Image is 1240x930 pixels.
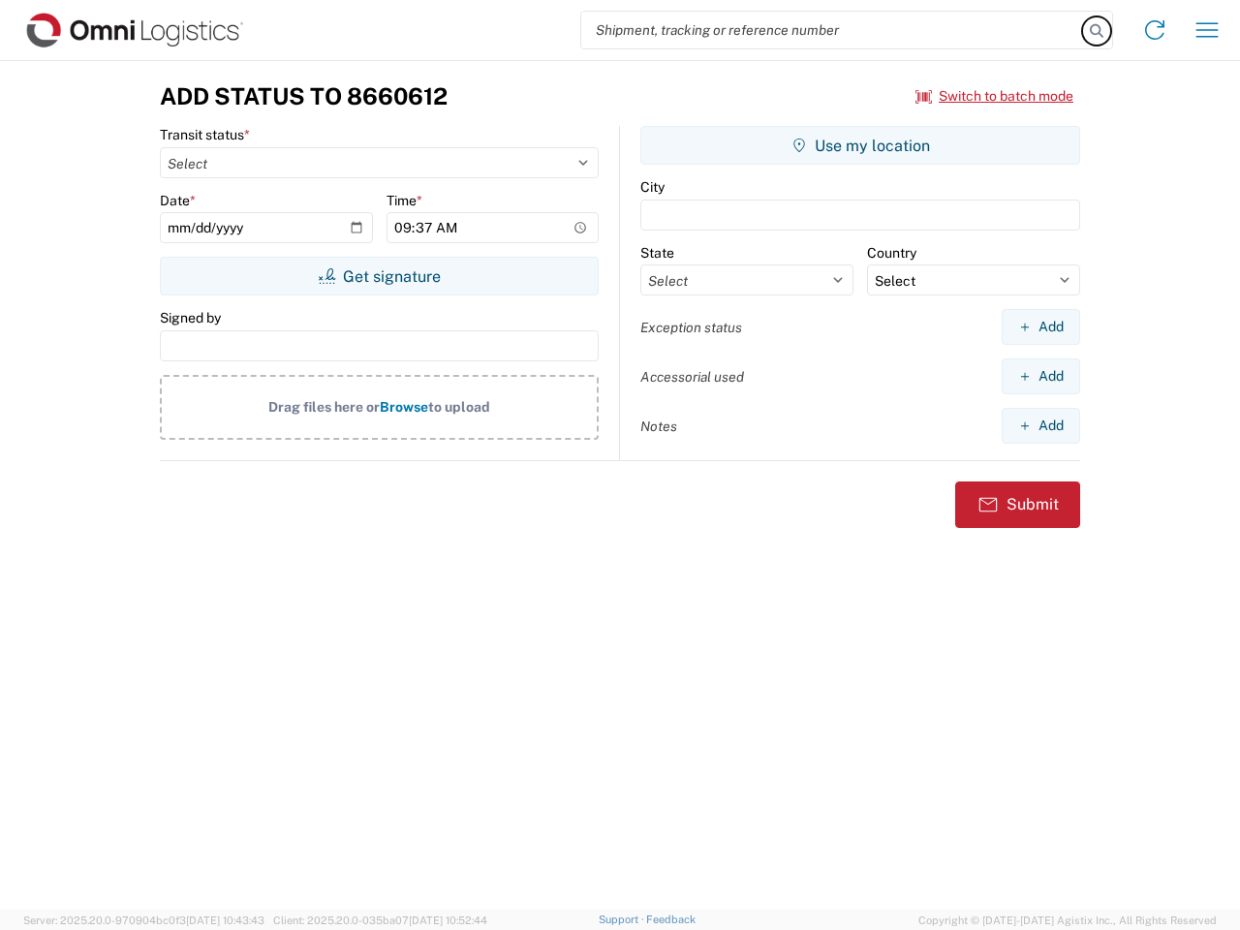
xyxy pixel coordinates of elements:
[915,80,1073,112] button: Switch to batch mode
[160,192,196,209] label: Date
[160,126,250,143] label: Transit status
[640,126,1080,165] button: Use my location
[640,319,742,336] label: Exception status
[581,12,1083,48] input: Shipment, tracking or reference number
[160,309,221,326] label: Signed by
[23,914,264,926] span: Server: 2025.20.0-970904bc0f3
[640,178,665,196] label: City
[409,914,487,926] span: [DATE] 10:52:44
[640,244,674,262] label: State
[428,399,490,415] span: to upload
[1002,408,1080,444] button: Add
[1002,358,1080,394] button: Add
[160,257,599,295] button: Get signature
[380,399,428,415] span: Browse
[186,914,264,926] span: [DATE] 10:43:43
[646,914,696,925] a: Feedback
[599,914,647,925] a: Support
[955,481,1080,528] button: Submit
[640,368,744,386] label: Accessorial used
[867,244,916,262] label: Country
[918,912,1217,929] span: Copyright © [DATE]-[DATE] Agistix Inc., All Rights Reserved
[387,192,422,209] label: Time
[1002,309,1080,345] button: Add
[160,82,448,110] h3: Add Status to 8660612
[273,914,487,926] span: Client: 2025.20.0-035ba07
[640,418,677,435] label: Notes
[268,399,380,415] span: Drag files here or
